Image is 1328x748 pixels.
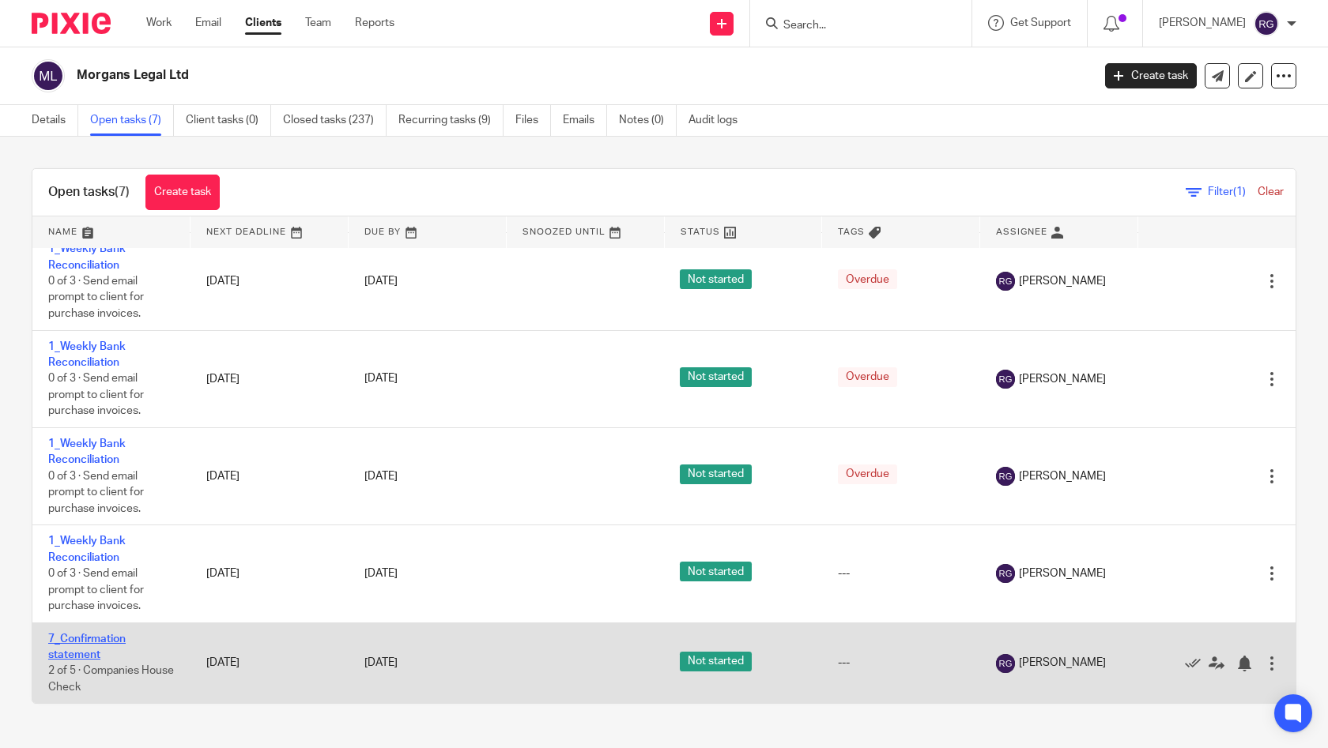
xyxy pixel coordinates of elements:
[77,67,881,84] h2: Morgans Legal Ltd
[680,464,752,484] span: Not started
[1019,468,1106,484] span: [PERSON_NAME]
[1233,186,1246,197] span: (1)
[364,276,398,287] span: [DATE]
[681,227,720,236] span: Status
[48,471,144,514] span: 0 of 3 · Send email prompt to client for purchase invoices.
[996,654,1015,673] img: svg%3E
[996,272,1015,291] img: svg%3E
[48,666,174,693] span: 2 of 5 · Companies House Check
[838,367,897,387] span: Overdue
[48,536,126,562] a: 1_Weekly Bank Reconciliation
[1019,371,1106,387] span: [PERSON_NAME]
[48,184,130,201] h1: Open tasks
[90,105,174,136] a: Open tasks (7)
[1185,655,1209,671] a: Mark as done
[146,15,172,31] a: Work
[996,467,1015,486] img: svg%3E
[619,105,677,136] a: Notes (0)
[838,227,865,236] span: Tags
[48,633,126,660] a: 7_Confirmation statement
[398,105,504,136] a: Recurring tasks (9)
[1208,186,1258,197] span: Filter
[48,568,144,611] span: 0 of 3 · Send email prompt to client for purchase invoices.
[782,19,924,33] input: Search
[191,622,349,703] td: [DATE]
[1010,17,1071,28] span: Get Support
[245,15,281,31] a: Clients
[364,374,398,385] span: [DATE]
[1159,15,1246,31] p: [PERSON_NAME]
[1019,655,1106,671] span: [PERSON_NAME]
[996,564,1015,583] img: svg%3E
[838,566,964,581] div: ---
[680,269,752,289] span: Not started
[680,652,752,671] span: Not started
[838,269,897,289] span: Overdue
[32,59,65,92] img: svg%3E
[680,562,752,581] span: Not started
[191,427,349,524] td: [DATE]
[145,175,220,210] a: Create task
[1105,63,1197,88] a: Create task
[364,471,398,482] span: [DATE]
[689,105,749,136] a: Audit logs
[1019,566,1106,581] span: [PERSON_NAME]
[115,186,130,198] span: (7)
[838,655,964,671] div: ---
[838,464,897,484] span: Overdue
[1019,273,1106,289] span: [PERSON_NAME]
[563,105,607,136] a: Emails
[191,233,349,330] td: [DATE]
[48,276,144,319] span: 0 of 3 · Send email prompt to client for purchase invoices.
[195,15,221,31] a: Email
[48,243,126,270] a: 1_Weekly Bank Reconciliation
[305,15,331,31] a: Team
[283,105,387,136] a: Closed tasks (237)
[364,568,398,579] span: [DATE]
[1258,186,1284,197] a: Clear
[48,341,126,368] a: 1_Weekly Bank Reconciliation
[191,525,349,622] td: [DATE]
[32,105,78,136] a: Details
[1254,11,1279,36] img: svg%3E
[186,105,271,136] a: Client tasks (0)
[191,330,349,427] td: [DATE]
[364,657,398,668] span: [DATE]
[48,373,144,416] span: 0 of 3 · Send email prompt to client for purchase invoices.
[32,13,111,34] img: Pixie
[355,15,394,31] a: Reports
[48,438,126,465] a: 1_Weekly Bank Reconciliation
[523,227,606,236] span: Snoozed Until
[996,370,1015,389] img: svg%3E
[515,105,551,136] a: Files
[680,367,752,387] span: Not started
